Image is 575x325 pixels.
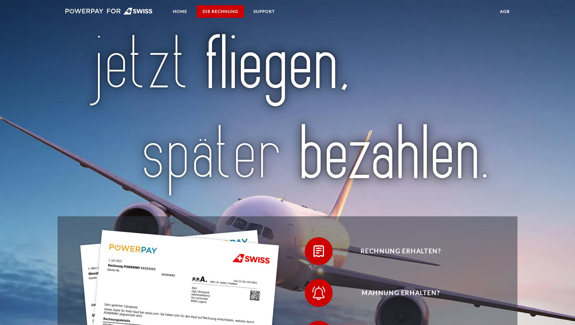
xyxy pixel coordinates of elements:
[197,5,244,18] a: DIE RECHNUNG
[310,242,327,260] img: qb_bill.svg
[65,8,153,15] img: logo-swiss-white.svg
[248,5,281,18] a: SUPPORT
[305,279,486,307] button: Mahnung erhalten?
[315,237,486,265] span: Rechnung erhalten?
[494,5,516,18] a: agb
[305,237,486,265] button: Rechnung erhalten?
[315,279,486,307] span: Mahnung erhalten?
[310,284,327,302] img: qb_bell.svg
[85,32,489,199] img: title-swiss_de.svg
[167,5,193,18] a: Home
